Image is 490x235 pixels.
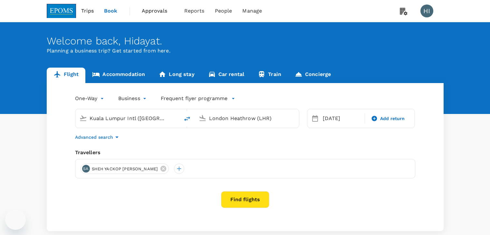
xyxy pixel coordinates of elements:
[118,93,148,104] div: Business
[85,68,152,83] a: Accommodation
[142,7,174,15] span: Approvals
[288,68,338,83] a: Concierge
[75,149,415,156] div: Travellers
[88,166,162,172] span: SHEH YACKOP [PERSON_NAME]
[75,134,113,140] p: Advanced search
[90,113,166,123] input: Depart from
[242,7,262,15] span: Manage
[215,7,232,15] span: People
[81,164,169,174] div: SASHEH YACKOP [PERSON_NAME]
[251,68,288,83] a: Train
[179,111,195,127] button: delete
[47,35,444,47] div: Welcome back , Hidayat .
[81,7,94,15] span: Trips
[294,117,296,119] button: Open
[175,117,176,119] button: Open
[47,4,76,18] img: EPOMS SDN BHD
[47,47,444,55] p: Planning a business trip? Get started from here.
[47,68,86,83] a: Flight
[75,133,121,141] button: Advanced search
[161,95,235,102] button: Frequent flyer programme
[152,68,201,83] a: Long stay
[82,165,90,173] div: SA
[161,95,227,102] p: Frequent flyer programme
[420,5,433,17] div: HI
[380,115,405,122] span: Add return
[75,93,105,104] div: One-Way
[104,7,118,15] span: Book
[5,209,26,230] iframe: Button to launch messaging window
[221,191,269,208] button: Find flights
[184,7,205,15] span: Reports
[201,68,251,83] a: Car rental
[209,113,285,123] input: Going to
[320,112,363,125] div: [DATE]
